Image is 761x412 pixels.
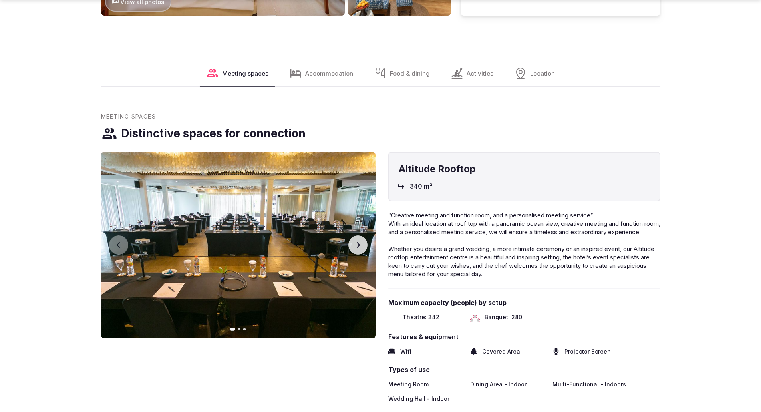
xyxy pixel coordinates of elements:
img: Gallery image 1 [101,152,376,338]
span: Food & dining [390,69,430,78]
h4: Altitude Rooftop [399,162,650,176]
span: Activities [467,69,493,78]
span: Wedding Hall - Indoor [388,395,449,403]
span: Projector Screen [564,348,611,356]
span: Multi-Functional - Indoors [552,380,626,388]
span: Features & equipment [388,332,660,341]
span: “Creative meeting and function room, and a personalised meeting service” [388,211,593,219]
span: Covered Area [482,348,520,356]
h3: Distinctive spaces for connection [121,126,306,141]
span: Dining Area - Indoor [470,380,527,388]
button: Go to slide 2 [238,328,240,330]
span: Banquet: 280 [485,313,522,323]
span: Types of use [388,365,660,374]
span: Maximum capacity (people) by setup [388,298,660,307]
span: Location [530,69,555,78]
span: With an ideal location at roof top with a panoramic ocean view, creative meeting and function roo... [388,220,660,236]
button: Go to slide 1 [230,328,235,331]
span: Meeting Room [388,380,429,388]
span: Accommodation [305,69,353,78]
span: Theatre: 342 [403,313,439,323]
span: Wifi [400,348,411,356]
span: Meeting spaces [222,69,268,78]
span: 340 m² [410,182,432,191]
span: Meeting Spaces [101,113,156,121]
span: Whether you desire a grand wedding, a more intimate ceremony or an inspired event, our Altitude r... [388,245,654,278]
button: Go to slide 3 [243,328,246,330]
